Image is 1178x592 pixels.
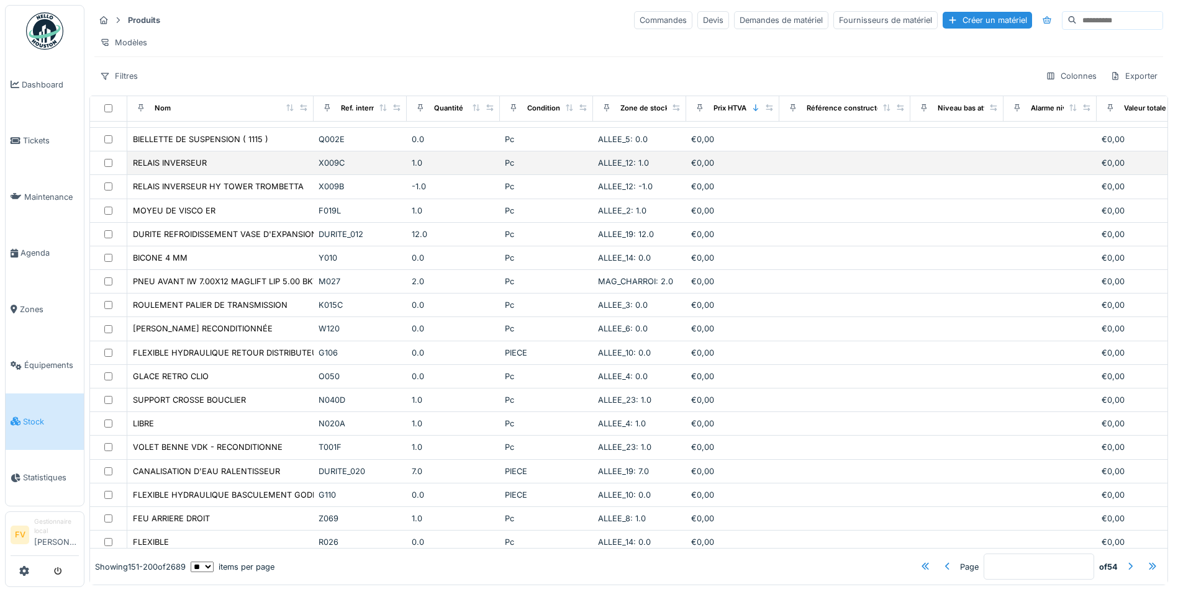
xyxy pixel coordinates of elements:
div: Showing 151 - 200 of 2689 [95,560,186,572]
div: Pc [505,228,588,240]
div: Nom [155,103,171,114]
div: Pc [505,299,588,311]
div: Alarme niveau bas [1031,103,1093,114]
span: ALLEE_12: -1.0 [598,182,653,191]
div: N020A [319,418,402,429]
div: €0,00 [691,489,774,501]
span: ALLEE_6: 0.0 [598,324,648,333]
span: Statistiques [23,472,79,483]
div: G106 [319,347,402,359]
span: ALLEE_12: 1.0 [598,158,649,168]
div: €0,00 [691,323,774,334]
div: Commandes [634,11,692,29]
div: 0.0 [412,536,495,548]
div: Prix HTVA [714,103,746,114]
span: Équipements [24,359,79,371]
li: FV [11,526,29,544]
div: X009C [319,157,402,169]
div: ROULEMENT PALIER DE TRANSMISSION [133,299,288,311]
div: Modèles [94,34,153,52]
span: Stock [23,416,79,428]
div: Pc [505,276,588,287]
div: 2.0 [412,276,495,287]
div: O050 [319,370,402,382]
span: ALLEE_23: 1.0 [598,395,651,405]
div: FEU ARRIERE DROIT [133,513,210,524]
div: CANALISATION D'EAU RALENTISSEUR [133,465,280,477]
div: Valeur totale [1124,103,1166,114]
div: K015C [319,299,402,311]
div: €0,00 [691,276,774,287]
div: €0,00 [691,513,774,524]
div: 0.0 [412,133,495,145]
div: Y010 [319,252,402,264]
div: Demandes de matériel [734,11,828,29]
img: Badge_color-CXgf-gQk.svg [26,12,63,50]
div: GLACE RETRO CLIO [133,370,209,382]
div: SUPPORT CROSSE BOUCLIER [133,394,246,406]
div: €0,00 [691,299,774,311]
div: €0,00 [691,228,774,240]
div: RELAIS INVERSEUR [133,157,207,169]
div: R026 [319,536,402,548]
div: PIECE [505,347,588,359]
div: 1.0 [412,205,495,217]
div: PIECE [505,465,588,477]
div: Référence constructeur [807,103,888,114]
span: Dashboard [22,79,79,91]
span: MAG_CHARROI: 2.0 [598,277,673,286]
div: Pc [505,133,588,145]
span: ALLEE_2: 1.0 [598,206,646,215]
div: 0.0 [412,252,495,264]
div: Z069 [319,513,402,524]
a: Tickets [6,113,84,169]
div: M027 [319,276,402,287]
div: RELAIS INVERSEUR HY TOWER TROMBETTA [133,181,304,192]
div: Créer un matériel [943,12,1032,29]
div: MOYEU DE VISCO ER [133,205,215,217]
a: Équipements [6,338,84,394]
div: G110 [319,489,402,501]
div: N040D [319,394,402,406]
div: VOLET BENNE VDK - RECONDITIONNE [133,441,283,453]
div: Exporter [1105,67,1163,85]
div: Conditionnement [527,103,586,114]
div: FLEXIBLE [133,536,169,548]
div: Page [960,560,979,572]
div: Niveau bas atteint ? [938,103,1005,114]
div: €0,00 [691,347,774,359]
div: X009B [319,181,402,192]
div: DURITE_012 [319,228,402,240]
div: 1.0 [412,418,495,429]
div: €0,00 [691,394,774,406]
div: FLEXIBLE HYDRAULIQUE BASCULEMENT GODET [133,489,322,501]
div: -1.0 [412,181,495,192]
div: €0,00 [691,441,774,453]
span: ALLEE_14: 0.0 [598,253,651,262]
div: Filtres [94,67,143,85]
div: T001F [319,441,402,453]
div: 12.0 [412,228,495,240]
div: Pc [505,370,588,382]
div: Pc [505,181,588,192]
li: [PERSON_NAME] [34,517,79,553]
div: Pc [505,157,588,169]
div: [PERSON_NAME] RECONDITIONNÉE [133,323,273,334]
span: ALLEE_23: 1.0 [598,442,651,452]
a: Zones [6,281,84,338]
span: ALLEE_10: 0.0 [598,490,651,500]
div: €0,00 [691,370,774,382]
span: ALLEE_19: 12.0 [598,230,654,239]
div: LIBRE [133,418,154,429]
div: €0,00 [691,418,774,429]
div: 0.0 [412,299,495,311]
div: BICONE 4 MM [133,252,188,264]
span: ALLEE_8: 1.0 [598,514,646,523]
div: Q002E [319,133,402,145]
div: Quantité [434,103,463,114]
div: 1.0 [412,157,495,169]
div: Pc [505,252,588,264]
div: 1.0 [412,441,495,453]
div: FLEXIBLE HYDRAULIQUE RETOUR DISTRIBUTEUR LEVE CONTAINER [133,347,394,359]
span: ALLEE_19: 7.0 [598,467,649,476]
